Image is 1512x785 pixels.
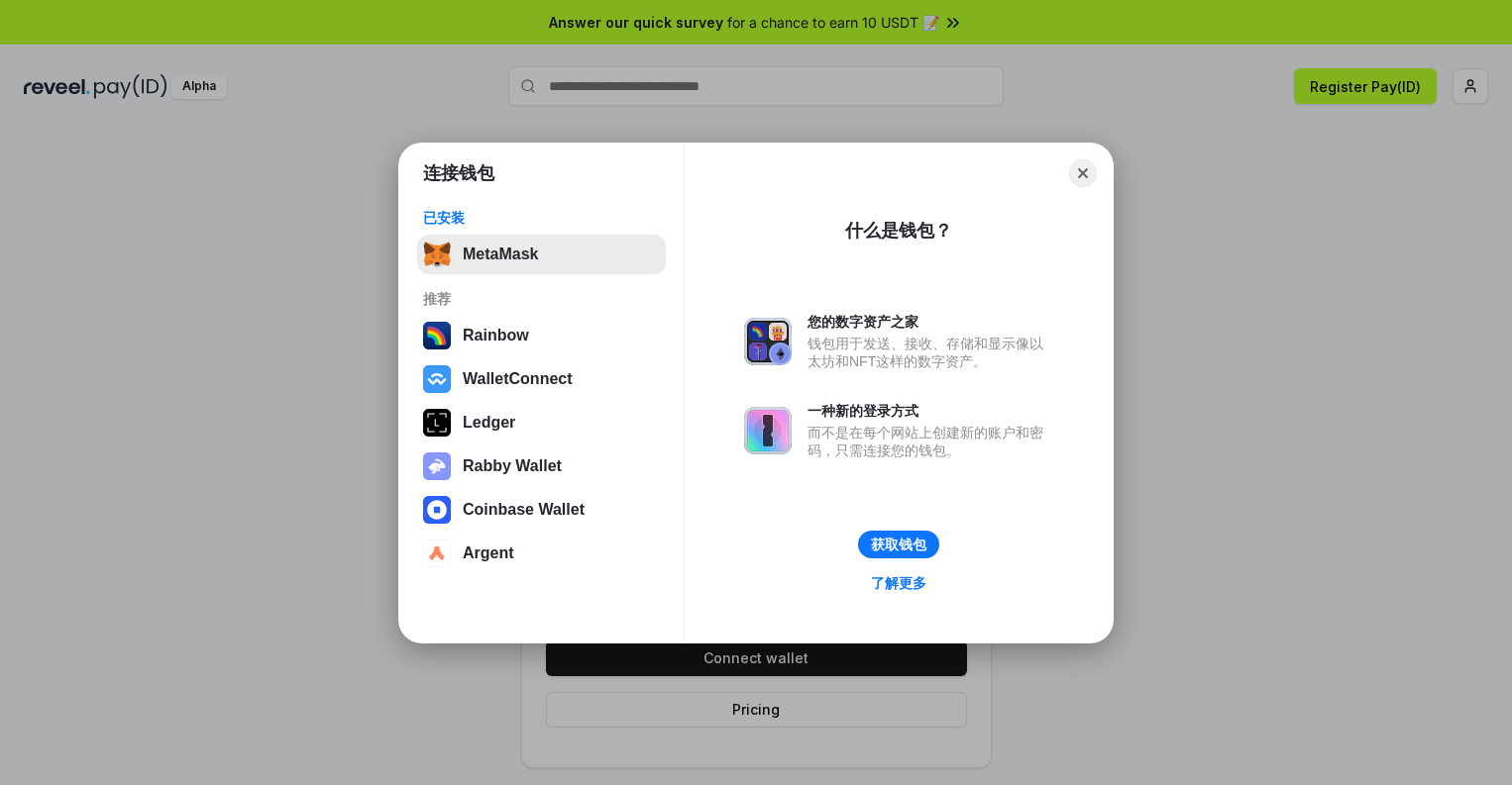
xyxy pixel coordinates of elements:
div: MetaMask [463,245,538,263]
button: Rainbow [417,316,666,355]
div: Ledger [463,414,515,432]
div: 您的数字资产之家 [808,313,1053,331]
button: Rabby Wallet [417,446,666,486]
button: WalletConnect [417,359,666,399]
div: 了解更多 [871,574,926,592]
img: svg+xml,%3Csvg%20xmlns%3D%22http%3A%2F%2Fwww.w3.org%2F2000%2Fsvg%22%20fill%3D%22none%22%20viewBox... [744,318,792,365]
h1: 连接钱包 [423,161,494,185]
button: Coinbase Wallet [417,490,666,530]
img: svg+xml,%3Csvg%20width%3D%2228%22%20height%3D%2228%22%20viewBox%3D%220%200%2028%2028%22%20fill%3D... [423,365,451,393]
button: 获取钱包 [858,531,939,558]
div: 推荐 [423,290,660,308]
div: 什么是钱包？ [845,219,952,243]
img: svg+xml,%3Csvg%20width%3D%2228%22%20height%3D%2228%22%20viewBox%3D%220%200%2028%2028%22%20fill%3D... [423,496,451,524]
div: 钱包用于发送、接收、存储和显示像以太坊和NFT这样的数字资产。 [808,335,1053,370]
div: 已安装 [423,209,660,227]
div: Argent [463,544,514,562]
img: svg+xml,%3Csvg%20xmlns%3D%22http%3A%2F%2Fwww.w3.org%2F2000%2Fsvg%22%20fill%3D%22none%22%20viewBox... [423,452,451,480]
div: Rabby Wallet [463,457,562,475]
button: Argent [417,534,666,573]
img: svg+xml,%3Csvg%20width%3D%2228%22%20height%3D%2228%22%20viewBox%3D%220%200%2028%2028%22%20fill%3D... [423,540,451,567]
div: Coinbase Wallet [463,501,585,519]
button: Close [1069,159,1097,187]
img: svg+xml,%3Csvg%20fill%3D%22none%22%20height%3D%2233%22%20viewBox%3D%220%200%2035%2033%22%20width%... [423,241,451,268]
img: svg+xml,%3Csvg%20xmlns%3D%22http%3A%2F%2Fwww.w3.org%2F2000%2Fsvg%22%20fill%3D%22none%22%20viewBox... [744,407,792,454]
div: 而不是在每个网站上创建新的账户和密码，只需连接您的钱包。 [808,424,1053,459]
div: 一种新的登录方式 [808,402,1053,420]
button: MetaMask [417,235,666,274]
img: svg+xml,%3Csvg%20xmlns%3D%22http%3A%2F%2Fwww.w3.org%2F2000%2Fsvg%22%20width%3D%2228%22%20height%3... [423,409,451,437]
div: Rainbow [463,327,529,344]
img: svg+xml,%3Csvg%20width%3D%22120%22%20height%3D%22120%22%20viewBox%3D%220%200%20120%20120%22%20fil... [423,322,451,349]
div: WalletConnect [463,370,573,388]
button: Ledger [417,403,666,442]
a: 了解更多 [859,570,938,596]
div: 获取钱包 [871,536,926,553]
